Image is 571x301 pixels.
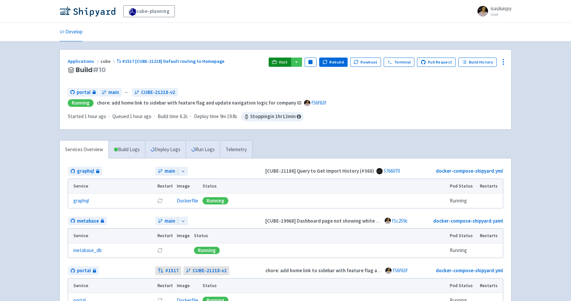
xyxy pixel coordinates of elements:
[97,100,302,106] strong: chore: add home link to sidebar with feature flag and update navigation logic for company ID
[269,58,291,67] a: Visit
[85,113,106,119] time: 1 hour ago
[165,167,175,175] span: main
[93,65,106,74] span: # 10
[393,267,408,274] a: f56f63f
[203,197,228,204] div: Running
[77,89,91,96] span: portal
[201,279,448,293] th: Status
[448,193,478,208] td: Running
[436,168,503,174] a: docker-compose-shipyard.yml
[73,247,102,254] a: metabase_db
[141,89,175,96] span: CUBE-21218-v2
[192,229,448,243] th: Status
[175,229,192,243] th: Image
[60,141,108,159] a: Services Overview
[99,88,122,97] a: main
[474,6,512,17] a: isasiluispy User
[478,279,503,293] th: Restarts
[155,229,175,243] th: Restart
[59,23,83,41] a: Develop
[165,267,179,275] strong: # 1517
[76,66,106,74] span: Build
[448,229,478,243] th: Pod Status
[265,218,415,224] strong: [CUBE-19968] Dashboard page not showing white background (#83)
[157,248,163,253] button: Restart pod
[384,58,414,67] a: Terminal
[108,89,119,96] span: main
[155,217,178,226] a: main
[448,279,478,293] th: Pod Status
[68,167,102,176] a: graphql
[319,58,348,67] button: Rebuild
[241,112,304,121] span: Stopping in 1 hr 12 min
[145,141,186,159] a: Deploy Logs
[305,58,317,67] button: Pause
[183,266,229,275] a: CUBE-21218-v2
[157,198,163,203] button: Restart pod
[311,100,326,106] a: f56f63f
[155,279,175,293] th: Restart
[186,141,220,159] a: Run Logs
[73,197,89,205] a: graphql
[491,12,512,17] small: User
[155,179,175,193] th: Restart
[458,58,497,67] a: Build History
[175,179,201,193] th: Image
[68,217,107,226] a: metabase
[155,266,181,275] a: #1517
[478,179,503,193] th: Restarts
[448,179,478,193] th: Pod Status
[220,141,252,159] a: Telemetry
[77,267,91,275] span: portal
[175,279,201,293] th: Image
[433,218,503,224] a: docker-compose-shipyard.yaml
[68,58,100,64] a: Applications
[491,5,512,12] span: isasiluispy
[165,217,175,225] span: main
[180,113,188,120] span: 6.2s
[448,243,478,258] td: Running
[194,113,219,120] span: Deploy time
[436,267,503,274] a: docker-compose-shipyard.yml
[478,229,503,243] th: Restarts
[77,167,94,175] span: graphql
[124,89,129,96] span: ←
[68,266,99,275] a: portal
[132,88,178,97] a: CUBE-21218-v2
[100,58,117,64] span: cube
[117,58,225,64] a: #1517 [CUBE-21218] Default routing to Homepage
[68,279,155,293] th: Service
[177,197,198,204] a: Dockerfile
[112,113,151,119] span: Queued
[265,267,470,274] strong: chore: add home link to sidebar with feature flag and update navigation logic for company ID
[279,60,287,65] span: Visit
[417,58,456,67] a: Pull Request
[68,229,155,243] th: Service
[350,58,381,67] button: Rowboat
[194,247,220,254] div: Running
[59,6,115,17] img: Shipyard logo
[68,112,304,121] div: · · ·
[158,113,178,120] span: Build time
[220,113,237,120] span: 9m 19.8s
[109,141,145,159] a: Build Logs
[68,88,98,97] a: portal
[201,179,448,193] th: Status
[77,217,99,225] span: metabase
[130,113,151,119] time: 1 hour ago
[68,179,155,193] th: Service
[265,168,374,174] strong: [CUBE-21186] Query to Get Import History (#368)
[392,218,408,224] a: f1c259c
[193,267,227,275] span: CUBE-21218-v2
[123,5,175,17] a: cube-planning
[155,167,178,176] a: main
[68,99,94,107] div: Running
[68,113,106,119] span: Started
[384,168,400,174] a: 5766070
